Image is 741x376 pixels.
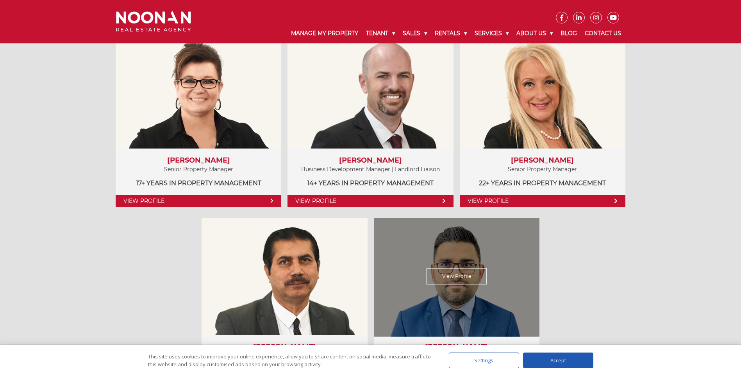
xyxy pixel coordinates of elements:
a: Tenant [362,23,399,43]
div: Accept [523,353,593,368]
p: 14+ years in Property Management [295,178,445,188]
a: View Profile [116,195,281,207]
p: Business Development Manager | Landlord Liaison [295,165,445,174]
a: Sales [399,23,431,43]
a: Contact Us [581,23,625,43]
a: View Profile [287,195,453,207]
a: Rentals [431,23,471,43]
a: Services [471,23,512,43]
h3: [PERSON_NAME] [468,156,618,165]
img: Noonan Real Estate Agency [116,11,191,32]
a: About Us [512,23,557,43]
a: View Profile [426,268,487,284]
a: Blog [557,23,581,43]
p: 22+ years in Property Management [468,178,618,188]
div: Settings [449,353,519,368]
p: Senior Property Manager [123,165,273,174]
h3: [PERSON_NAME] [123,156,273,165]
a: View Profile [460,195,625,207]
p: 17+ years in Property Management [123,178,273,188]
div: This site uses cookies to improve your online experience, allow you to share content on social me... [148,353,433,368]
h3: [PERSON_NAME] [382,343,532,351]
a: Manage My Property [287,23,362,43]
h3: [PERSON_NAME] [295,156,445,165]
p: Senior Property Manager [468,165,618,174]
h3: [PERSON_NAME] [209,343,359,351]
